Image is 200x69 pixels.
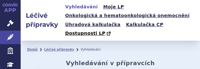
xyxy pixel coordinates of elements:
[63,20,123,29] a: Úhradová kalkulačka
[65,31,105,36] span: Dostupnosti LP
[27,48,38,51] a: Domů
[63,11,192,20] a: Onkologická a hematoonkologická onemocnění
[101,3,126,11] a: Moje LP
[63,29,114,38] a: Dostupnosti LP
[21,11,63,29] h2: Léčivé přípravky
[63,3,100,11] a: Vyhledávání
[124,20,165,29] a: Kalkulačka CP
[44,48,74,51] a: Léčivé přípravky
[81,46,107,53] li: Vyhledávání
[66,59,155,67] h2: Vyhledávání v přípravcích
